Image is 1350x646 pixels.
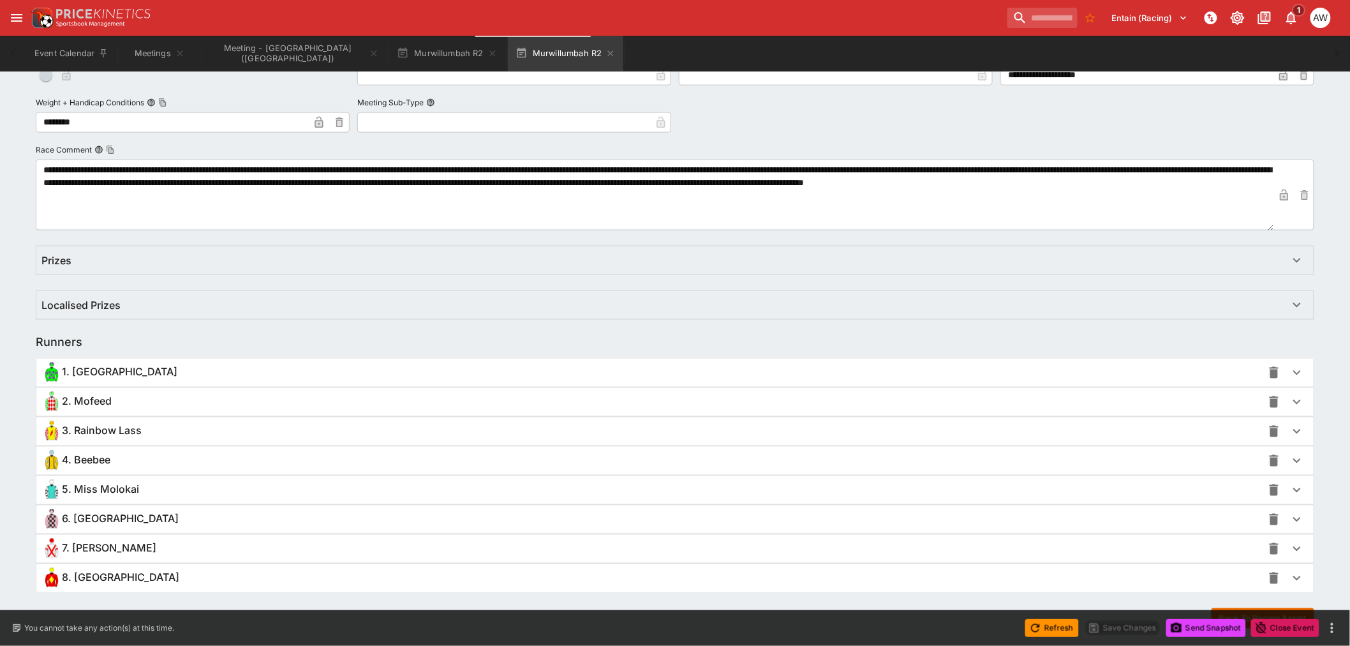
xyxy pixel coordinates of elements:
p: Race Comment [36,144,92,155]
img: rainbow-lass_64x64.png [41,421,62,442]
img: Sportsbook Management [56,21,125,27]
h6: Localised Prizes [41,299,121,312]
button: Meeting - Murwillumbah (AUS) [203,36,387,71]
button: Amanda Whitta [1307,4,1335,32]
button: NOT Connected to PK [1199,6,1222,29]
button: Documentation [1253,6,1276,29]
img: beebee_64x64.png [41,451,62,471]
button: Notifications [1280,6,1303,29]
button: Select Tenant [1104,8,1196,28]
button: Copy To Clipboard [158,98,167,107]
span: 3. Rainbow Lass [62,424,142,438]
button: Back To Racing Assist [1212,608,1314,629]
img: PriceKinetics Logo [28,5,54,31]
img: dusan_64x64.png [41,363,62,383]
button: Weight + Handicap ConditionsCopy To Clipboard [147,98,156,107]
p: You cannot take any action(s) at this time. [24,622,174,634]
span: 8. [GEOGRAPHIC_DATA] [62,571,179,585]
span: 2. Mofeed [62,395,112,409]
button: open drawer [5,6,28,29]
img: PriceKinetics [56,9,151,19]
img: mofeed_64x64.png [41,392,62,412]
span: 1 [1293,4,1306,17]
button: Event Calendar [27,36,116,71]
div: Amanda Whitta [1310,8,1331,28]
img: wendt_64x64.png [41,539,62,559]
h6: Prizes [41,254,71,267]
span: 6. [GEOGRAPHIC_DATA] [62,513,179,526]
h5: Runners [36,335,82,350]
button: Race CommentCopy To Clipboard [94,146,103,154]
button: No Bookmarks [1080,8,1101,28]
span: 7. [PERSON_NAME] [62,542,156,555]
button: Murwillumbah R2 [389,36,505,71]
button: Murwillumbah R2 [508,36,624,71]
span: 4. Beebee [62,454,110,467]
button: Meeting Sub-Type [426,98,435,107]
button: Send Snapshot [1166,619,1246,637]
span: 5. Miss Molokai [62,483,139,497]
p: Weight + Handicap Conditions [36,97,144,108]
button: Copy To Clipboard [106,146,115,154]
button: Refresh [1025,619,1079,637]
p: Meeting Sub-Type [357,97,424,108]
button: Close Event [1251,619,1319,637]
button: more [1324,620,1340,636]
img: bowdarcie_64x64.png [41,509,62,530]
img: hare-street_64x64.png [41,568,62,589]
img: miss-molokai_64x64.png [41,480,62,500]
button: Meetings [119,36,200,71]
input: search [1007,8,1078,28]
button: Toggle light/dark mode [1226,6,1249,29]
span: 1. [GEOGRAPHIC_DATA] [62,366,177,379]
